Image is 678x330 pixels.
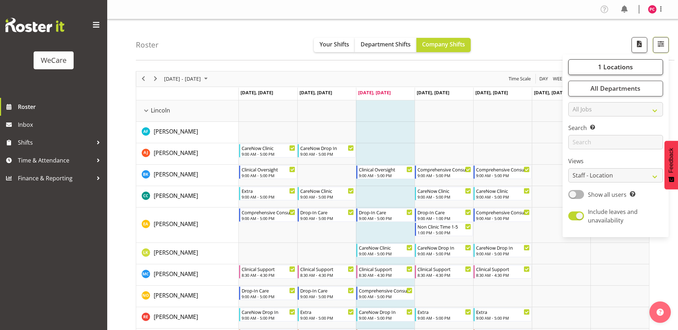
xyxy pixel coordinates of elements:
[136,207,239,243] td: Ena Advincula resource
[239,165,297,179] div: Brian Ko"s event - Clinical Oversight Begin From Monday, August 11, 2025 at 9:00:00 AM GMT+12:00 ...
[476,187,530,194] div: CareNow Clinic
[151,106,170,115] span: Lincoln
[356,244,414,257] div: Liandy Kritzinger"s event - CareNow Clinic Begin From Wednesday, August 13, 2025 at 9:00:00 AM GM...
[241,89,273,96] span: [DATE], [DATE]
[314,38,355,52] button: Your Shifts
[242,294,295,299] div: 9:00 AM - 5:00 PM
[136,143,239,165] td: Amy Johannsen resource
[361,40,411,48] span: Department Shifts
[417,215,471,221] div: 9:00 AM - 1:00 PM
[298,187,356,200] div: Charlotte Courtney"s event - CareNow Clinic Begin From Tuesday, August 12, 2025 at 9:00:00 AM GMT...
[508,74,532,83] button: Time Scale
[538,74,549,83] button: Timeline Day
[416,38,471,52] button: Company Shifts
[154,127,198,135] span: [PERSON_NAME]
[239,187,297,200] div: Charlotte Courtney"s event - Extra Begin From Monday, August 11, 2025 at 9:00:00 AM GMT+12:00 End...
[154,220,198,228] a: [PERSON_NAME]
[417,230,471,235] div: 1:00 PM - 5:00 PM
[300,265,354,272] div: Clinical Support
[136,264,239,286] td: Mary Childs resource
[415,222,473,236] div: Ena Advincula"s event - Non Clinic Time 1-5 Begin From Thursday, August 14, 2025 at 1:00:00 PM GM...
[417,272,471,278] div: 8:30 AM - 4:30 PM
[359,287,412,294] div: Comprehensive Consult
[476,251,530,256] div: 9:00 AM - 5:00 PM
[415,308,473,321] div: Rachel Els"s event - Extra Begin From Thursday, August 14, 2025 at 9:00:00 AM GMT+12:00 Ends At T...
[653,37,669,53] button: Filter Shifts
[298,286,356,300] div: Natasha Ottley"s event - Drop-In Care Begin From Tuesday, August 12, 2025 at 9:00:00 AM GMT+12:00...
[422,40,465,48] span: Company Shifts
[300,151,354,157] div: 9:00 AM - 5:00 PM
[552,74,566,83] button: Timeline Week
[242,187,295,194] div: Extra
[668,148,674,173] span: Feedback
[359,294,412,299] div: 9:00 AM - 5:00 PM
[476,172,530,178] div: 9:00 AM - 5:00 PM
[239,286,297,300] div: Natasha Ottley"s event - Drop-In Care Begin From Monday, August 11, 2025 at 9:00:00 AM GMT+12:00 ...
[568,157,663,165] label: Views
[300,315,354,321] div: 9:00 AM - 5:00 PM
[18,119,104,130] span: Inbox
[239,144,297,157] div: Amy Johannsen"s event - CareNow Clinic Begin From Monday, August 11, 2025 at 9:00:00 AM GMT+12:00...
[154,248,198,257] a: [PERSON_NAME]
[359,215,412,221] div: 9:00 AM - 5:00 PM
[242,272,295,278] div: 8:30 AM - 4:30 PM
[476,265,530,272] div: Clinical Support
[154,312,198,321] a: [PERSON_NAME]
[588,191,627,199] span: Show all users
[162,71,212,86] div: August 11 - 17, 2025
[417,223,471,230] div: Non Clinic Time 1-5
[415,165,473,179] div: Brian Ko"s event - Comprehensive Consult Begin From Thursday, August 14, 2025 at 9:00:00 AM GMT+1...
[300,89,332,96] span: [DATE], [DATE]
[568,59,663,75] button: 1 Locations
[568,135,663,149] input: Search
[163,74,211,83] button: August 2025
[356,208,414,222] div: Ena Advincula"s event - Drop-In Care Begin From Wednesday, August 13, 2025 at 9:00:00 AM GMT+12:0...
[151,74,160,83] button: Next
[632,37,647,53] button: Download a PDF of the roster according to the set date range.
[648,5,657,14] img: penny-clyne-moffat11589.jpg
[359,166,412,173] div: Clinical Oversight
[417,244,471,251] div: CareNow Drop In
[239,308,297,321] div: Rachel Els"s event - CareNow Drop In Begin From Monday, August 11, 2025 at 9:00:00 AM GMT+12:00 E...
[415,244,473,257] div: Liandy Kritzinger"s event - CareNow Drop In Begin From Thursday, August 14, 2025 at 9:00:00 AM GM...
[474,265,531,279] div: Mary Childs"s event - Clinical Support Begin From Friday, August 15, 2025 at 8:30:00 AM GMT+12:00...
[356,165,414,179] div: Brian Ko"s event - Clinical Oversight Begin From Wednesday, August 13, 2025 at 9:00:00 AM GMT+12:...
[300,287,354,294] div: Drop-In Care
[415,208,473,222] div: Ena Advincula"s event - Drop-In Care Begin From Thursday, August 14, 2025 at 9:00:00 AM GMT+12:00...
[476,194,530,200] div: 9:00 AM - 5:00 PM
[415,187,473,200] div: Charlotte Courtney"s event - CareNow Clinic Begin From Thursday, August 14, 2025 at 9:00:00 AM GM...
[242,308,295,315] div: CareNow Drop In
[664,141,678,189] button: Feedback - Show survey
[417,172,471,178] div: 9:00 AM - 5:00 PM
[552,74,566,83] span: Week
[476,209,530,216] div: Comprehensive Consult
[657,309,664,316] img: help-xxl-2.png
[149,71,162,86] div: next period
[534,89,566,96] span: [DATE], [DATE]
[359,265,412,272] div: Clinical Support
[163,74,202,83] span: [DATE] - [DATE]
[154,291,198,299] span: [PERSON_NAME]
[242,209,295,216] div: Comprehensive Consult
[417,166,471,173] div: Comprehensive Consult
[136,307,239,329] td: Rachel Els resource
[590,84,640,92] span: All Departments
[239,265,297,279] div: Mary Childs"s event - Clinical Support Begin From Monday, August 11, 2025 at 8:30:00 AM GMT+12:00...
[417,265,471,272] div: Clinical Support
[474,187,531,200] div: Charlotte Courtney"s event - CareNow Clinic Begin From Friday, August 15, 2025 at 9:00:00 AM GMT+...
[417,187,471,194] div: CareNow Clinic
[154,270,198,278] a: [PERSON_NAME]
[154,127,198,136] a: [PERSON_NAME]
[358,89,391,96] span: [DATE], [DATE]
[300,209,354,216] div: Drop-In Care
[476,166,530,173] div: Comprehensive Consult
[359,308,412,315] div: CareNow Drop In
[300,194,354,200] div: 9:00 AM - 5:00 PM
[300,294,354,299] div: 9:00 AM - 5:00 PM
[359,244,412,251] div: CareNow Clinic
[298,144,356,157] div: Amy Johannsen"s event - CareNow Drop In Begin From Tuesday, August 12, 2025 at 9:00:00 AM GMT+12:...
[359,315,412,321] div: 9:00 AM - 5:00 PM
